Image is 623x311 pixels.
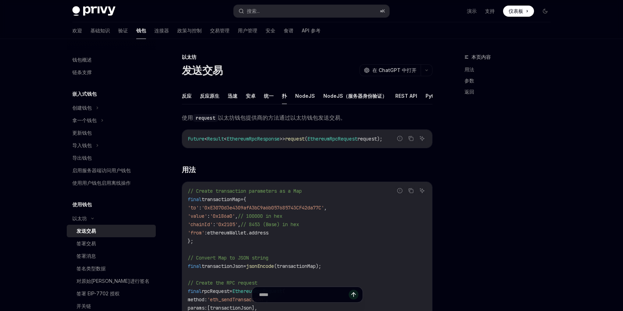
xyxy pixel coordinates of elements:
[284,22,293,39] a: 食谱
[202,263,243,269] span: transactionJson
[395,88,417,104] button: REST API
[235,213,238,219] span: ,
[199,205,202,211] span: :
[540,6,551,17] button: 切换暗模式
[202,196,241,202] span: transactionMap
[188,263,202,269] span: final
[76,290,120,296] font: 签署 EIP-7702 授权
[372,67,416,73] font: 在 ChatGPT 中打开
[227,136,280,142] span: EthereumRpcResponse
[238,27,257,33] font: 用户管理
[307,136,357,142] span: EthereumRpcRequest
[188,196,202,202] span: final
[234,5,389,17] button: 搜索...⌘K
[264,93,274,99] font: 统一
[72,105,92,111] font: 创建钱包
[207,136,224,142] span: Result
[177,27,202,33] font: 政策与控制
[188,280,257,286] span: // Create the RPC request
[418,134,427,143] button: 询问人工智能
[485,8,495,14] font: 支持
[182,166,195,174] font: 用法
[357,136,382,142] span: request);
[406,134,415,143] button: 复制代码块中的内容
[154,22,169,39] a: 连接器
[210,213,235,219] span: '0x186a0'
[72,57,92,63] font: 钱包概述
[188,188,302,194] span: // Create transaction parameters as a Map
[72,6,115,16] img: 深色标志
[464,75,556,86] a: 参数
[207,213,210,219] span: :
[72,91,97,97] font: 嵌入式钱包
[204,230,207,236] span: :
[243,196,246,202] span: {
[238,221,241,228] span: ,
[182,93,192,99] font: 反应
[72,201,92,207] font: 使用钱包
[266,22,275,39] a: 安全
[207,230,268,236] span: ethereumWallet.address
[76,278,149,284] font: 对原始[PERSON_NAME]进行签名
[177,22,202,39] a: 政策与控制
[246,88,256,104] button: 安卓
[200,93,219,99] font: 反应原生
[324,205,327,211] span: ,
[418,186,427,195] button: 询问人工智能
[238,213,282,219] span: // 100000 in hex
[295,93,315,99] font: NodeJS
[228,93,237,99] font: 迅速
[305,136,307,142] span: (
[228,88,237,104] button: 迅速
[238,22,257,39] a: 用户管理
[395,134,404,143] button: 报告错误代码
[295,88,315,104] button: NodeJS
[76,240,96,246] font: 签署交易
[188,205,199,211] span: 'to'
[90,27,110,33] font: 基础知识
[282,93,287,99] font: 扑
[247,8,260,14] font: 搜索...
[72,215,87,221] font: 以太坊
[72,155,92,161] font: 导出钱包
[485,8,495,15] a: 支持
[467,8,477,14] font: 演示
[395,186,404,195] button: 报告错误代码
[274,263,321,269] span: (transactionMap);
[213,221,216,228] span: :
[282,88,287,104] button: 扑
[464,86,556,97] a: 返回
[188,255,268,261] span: // Convert Map to JSON string
[380,8,382,14] font: ⌘
[509,8,523,14] font: 仪表板
[284,27,293,33] font: 食谱
[67,152,156,164] a: 导出钱包
[302,27,321,33] font: API 参考
[359,64,421,76] button: 在 ChatGPT 中打开
[210,22,229,39] a: 交易管理
[136,27,146,33] font: 钱包
[182,114,193,121] font: 使用
[426,88,443,104] button: Python
[224,136,227,142] span: <
[218,114,346,121] font: 以太坊钱包提供商的方法通过以太坊钱包发送交易。
[67,225,156,237] a: 发送交易
[67,127,156,139] a: 更新钱包
[154,27,169,33] font: 连接器
[382,8,385,14] font: K
[264,88,274,104] button: 统一
[243,263,246,269] span: =
[204,136,207,142] span: <
[464,64,556,75] a: 用法
[188,230,204,236] span: 'from'
[182,64,222,77] font: 发送交易
[241,196,243,202] span: =
[118,22,128,39] a: 验证
[67,164,156,177] a: 启用服务器端访问用户钱包
[464,89,474,95] font: 返回
[188,136,204,142] span: Future
[182,88,192,104] button: 反应
[406,186,415,195] button: 复制代码块中的内容
[90,22,110,39] a: 基础知识
[464,66,474,72] font: 用法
